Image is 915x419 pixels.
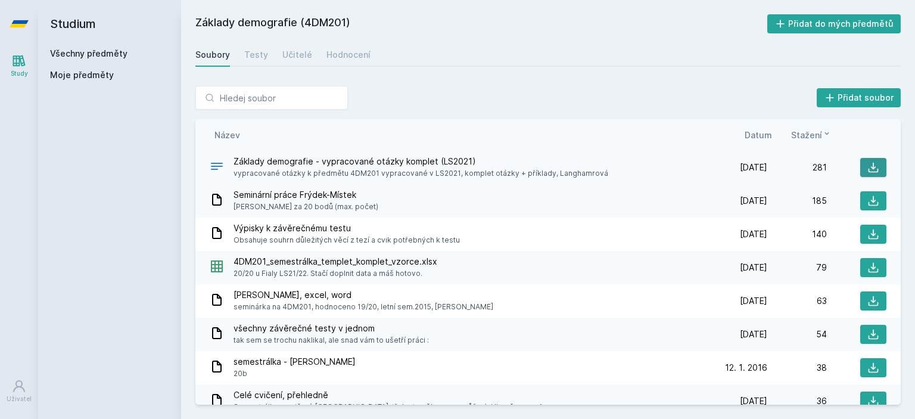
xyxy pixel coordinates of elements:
span: Stažení [791,129,822,141]
a: Study [2,48,36,84]
span: Základy demografie - vypracované otázky komplet (LS2021) [234,156,608,167]
span: [PERSON_NAME], excel, word [234,289,493,301]
div: 140 [767,228,827,240]
span: Celé cvičení, přehledně [234,389,543,401]
a: Hodnocení [326,43,371,67]
span: [DATE] [740,228,767,240]
div: .DOCX [210,159,224,176]
span: 20b [234,368,356,380]
span: [DATE] [740,395,767,407]
span: semestrálka - [PERSON_NAME] [234,356,356,368]
div: Study [11,69,28,78]
span: 4DM201_semestrálka_templet_komplet_vzorce.xlsx [234,256,437,268]
button: Název [214,129,240,141]
div: 185 [767,195,827,207]
span: seminárka na 4DM201, hodnoceno 19/20, letní sem.2015, [PERSON_NAME] [234,301,493,313]
div: 38 [767,362,827,374]
span: všechny závěrečné testy v jednom [234,322,429,334]
span: [DATE] [740,162,767,173]
span: Moje předměty [50,69,114,81]
span: Výpisky k závěrečnému testu [234,222,460,234]
span: [DATE] [740,262,767,274]
a: Testy [244,43,268,67]
div: Uživatel [7,395,32,404]
div: 79 [767,262,827,274]
span: 20/20 u Fialy LS21/22. Stačí doplnit data a máš hotovo. [234,268,437,280]
div: 36 [767,395,827,407]
div: 281 [767,162,827,173]
a: Učitelé [282,43,312,67]
h2: Základy demografie (4DM201) [195,14,767,33]
input: Hledej soubor [195,86,348,110]
div: 54 [767,328,827,340]
a: Uživatel [2,373,36,409]
span: 12. 1. 2016 [725,362,767,374]
span: Seminární práce Frýdek-Místek [234,189,378,201]
span: tak sem se trochu naklikal, ale snad vám to ušetří práci : [234,334,429,346]
span: [PERSON_NAME] za 20 bodů (max. počet) [234,201,378,213]
button: Přidat soubor [817,88,901,107]
div: Hodnocení [326,49,371,61]
span: vypracované otázky k předmětu 4DM201 vypracované v LS2021, komplet otázky + příklady, Langhamrová [234,167,608,179]
button: Datum [745,129,772,141]
div: XLSX [210,259,224,277]
span: Obsahuje souhrn důležitých věcí z tezí a cvik potřebných k testu [234,234,460,246]
span: [DATE] [740,295,767,307]
span: [DATE] [740,195,767,207]
div: Testy [244,49,268,61]
span: [DATE] [740,328,767,340]
div: 63 [767,295,827,307]
a: Všechny předměty [50,48,127,58]
button: Stažení [791,129,832,141]
a: Soubory [195,43,230,67]
button: Přidat do mých předmětů [767,14,901,33]
div: Učitelé [282,49,312,61]
div: Soubory [195,49,230,61]
span: Semestrálka + cvičení, [GEOGRAPHIC_DATA], třeba to někomu pomůže :). Ukončeno za 1 [234,401,543,413]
